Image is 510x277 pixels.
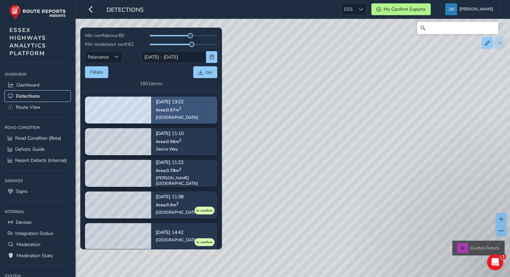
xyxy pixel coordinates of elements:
[156,100,198,105] p: [DATE] 13:22
[156,230,198,235] p: [DATE] 14:42
[156,132,183,136] p: [DATE] 11:10
[342,4,355,15] span: ESS
[5,79,70,91] a: Dashboard
[179,106,181,111] sup: 2
[193,66,217,78] button: csv
[85,51,111,63] span: Relevance
[179,167,181,172] sup: 2
[17,241,40,248] span: Moderation
[5,217,70,228] a: Devices
[17,252,53,259] span: Moderation Stats
[5,144,70,155] a: Defects Guide
[156,175,213,186] div: [PERSON_NAME][GEOGRAPHIC_DATA]
[16,219,32,226] span: Devices
[16,93,40,99] span: Detections
[156,115,198,120] div: [GEOGRAPHIC_DATA]
[371,3,431,15] button: My Confirm Exports
[5,133,70,144] a: Road Condition (Beta)
[15,230,53,237] span: Integration Status
[156,237,198,243] div: [GEOGRAPHIC_DATA]
[5,91,70,102] a: Detections
[119,32,124,39] span: 60
[471,245,500,251] span: Confirm Defects
[501,254,506,259] span: 1
[417,22,498,34] input: Search
[176,201,178,206] sup: 2
[156,202,178,208] span: Area: 0.9 m
[9,26,46,57] span: ESSEX HIGHWAYS ANALYTICS PLATFORM
[156,139,181,144] span: Area: 0.56 m
[16,188,28,195] span: Signs
[196,208,213,213] span: In confirm
[487,254,503,270] iframe: Intercom live chat
[459,3,493,15] span: [PERSON_NAME]
[5,228,70,239] a: Integration Status
[156,195,198,200] p: [DATE] 11:38
[179,138,181,143] sup: 2
[156,210,198,215] div: [GEOGRAPHIC_DATA]
[5,207,70,217] div: Internal
[111,51,122,63] div: Sort by Date
[85,41,128,47] span: Min modelator conf:
[5,155,70,166] a: Recent Defects (Internal)
[5,102,70,113] a: Route View
[15,157,67,164] span: Recent Defects (Internal)
[5,239,70,250] a: Moderation
[5,186,70,197] a: Signs
[15,135,61,141] span: Road Condition (Beta)
[16,104,40,110] span: Route View
[156,107,181,113] span: Area: 0.67 m
[85,66,108,78] button: Filters
[5,250,70,261] a: Moderation Stats
[140,80,163,87] div: 1851 items
[5,69,70,79] div: Overview
[9,5,66,20] img: rr logo
[128,41,134,47] span: 62
[5,176,70,186] div: Signage
[384,6,426,12] span: My Confirm Exports
[17,82,39,88] span: Dashboard
[5,123,70,133] div: Road Condition
[445,3,495,15] button: [PERSON_NAME]
[85,32,119,39] span: Min confidence:
[196,240,213,245] span: In confirm
[107,6,144,15] span: Detections
[445,3,457,15] img: diamond-layout
[15,146,45,152] span: Defects Guide
[156,161,213,165] p: [DATE] 11:22
[205,69,212,75] span: csv
[156,146,183,152] div: Skeins Way
[156,168,181,173] span: Area: 0.78 m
